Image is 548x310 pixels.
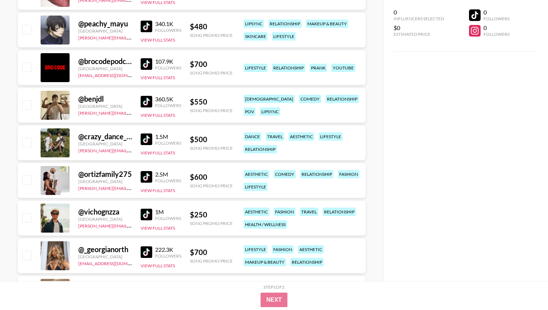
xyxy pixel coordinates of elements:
a: [PERSON_NAME][EMAIL_ADDRESS][PERSON_NAME][PERSON_NAME][DOMAIN_NAME] [78,109,254,116]
div: [GEOGRAPHIC_DATA] [78,141,132,146]
div: Influencers Selected [394,16,444,21]
div: youtube [331,64,355,72]
div: Song Promo Price [190,33,233,38]
img: TikTok [141,246,152,258]
div: comedy [274,170,296,178]
div: fashion [338,170,360,178]
div: relationship [325,95,359,103]
div: Followers [155,253,181,259]
div: lipsync [260,107,280,116]
div: $ 480 [190,22,233,31]
a: [PERSON_NAME][EMAIL_ADDRESS][DOMAIN_NAME] [78,184,186,191]
div: Followers [155,140,181,146]
div: Song Promo Price [190,221,233,226]
button: View Full Stats [141,150,175,156]
div: relationship [244,145,277,153]
div: Followers [155,27,181,33]
div: Song Promo Price [190,258,233,264]
div: 1M [155,208,181,216]
div: aesthetic [298,245,324,254]
div: aesthetic [244,170,269,178]
div: Followers [483,31,510,37]
div: $ 250 [190,210,233,219]
div: lifestyle [319,132,342,141]
div: @ benjdl [78,94,132,103]
div: lifestyle [272,32,296,41]
div: 0 [394,9,444,16]
div: [GEOGRAPHIC_DATA] [78,254,132,259]
div: @ peachy_mayu [78,19,132,28]
div: $0 [394,24,444,31]
div: fashion [274,208,295,216]
div: travel [300,208,318,216]
a: [EMAIL_ADDRESS][DOMAIN_NAME] [78,71,151,78]
div: comedy [299,95,321,103]
div: makeup & beauty [306,20,348,28]
div: Followers [155,103,181,108]
div: [GEOGRAPHIC_DATA] [78,66,132,71]
div: lifestyle [244,183,267,191]
div: Song Promo Price [190,145,233,151]
div: 1.5M [155,133,181,140]
div: relationship [300,170,333,178]
div: 0 [483,9,510,16]
div: Followers [155,178,181,183]
div: lipsync [244,20,264,28]
div: travel [266,132,284,141]
div: Estimated Price [394,31,444,37]
div: dance [244,132,261,141]
div: $ 500 [190,135,233,144]
div: 360.5K [155,95,181,103]
div: @ crazy_dance_family [78,132,132,141]
div: $ 550 [190,97,233,106]
div: 222.3K [155,246,181,253]
div: @ ortizfamily275 [78,170,132,179]
button: View Full Stats [141,263,175,268]
div: $ 700 [190,60,233,69]
button: View Full Stats [141,225,175,231]
div: [GEOGRAPHIC_DATA] [78,28,132,34]
div: fashion [272,245,294,254]
button: View Full Stats [141,112,175,118]
div: 340.1K [155,20,181,27]
div: pov [244,107,256,116]
a: [EMAIL_ADDRESS][DOMAIN_NAME] [78,259,151,266]
img: TikTok [141,171,152,183]
div: aesthetic [288,132,314,141]
div: lifestyle [244,245,267,254]
div: $ 700 [190,248,233,257]
div: Song Promo Price [190,70,233,76]
div: 2.5M [155,171,181,178]
div: [GEOGRAPHIC_DATA] [78,179,132,184]
button: View Full Stats [141,37,175,43]
a: [PERSON_NAME][EMAIL_ADDRESS][DOMAIN_NAME] [78,146,186,153]
div: Song Promo Price [190,108,233,113]
img: TikTok [141,133,152,145]
img: TikTok [141,209,152,220]
button: View Full Stats [141,188,175,193]
div: relationship [272,64,305,72]
div: aesthetic [244,208,269,216]
div: [GEOGRAPHIC_DATA] [78,216,132,222]
div: health / wellness [244,220,287,229]
div: $ 600 [190,173,233,182]
button: Next [261,293,288,307]
a: [PERSON_NAME][EMAIL_ADDRESS][DOMAIN_NAME] [78,34,186,41]
div: 0 [483,24,510,31]
div: Followers [155,65,181,71]
div: relationship [323,208,356,216]
div: skincare [244,32,267,41]
div: @ _georgianorth [78,245,132,254]
div: [DEMOGRAPHIC_DATA] [244,95,295,103]
div: prank [310,64,327,72]
div: Step 1 of 2 [263,284,285,290]
div: makeup & beauty [244,258,286,266]
div: Song Promo Price [190,183,233,188]
div: @ brocodepodcastofficial [78,57,132,66]
div: relationship [268,20,302,28]
img: TikTok [141,96,152,107]
div: [GEOGRAPHIC_DATA] [78,103,132,109]
div: relationship [290,258,324,266]
div: Followers [483,16,510,21]
img: TikTok [141,58,152,70]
